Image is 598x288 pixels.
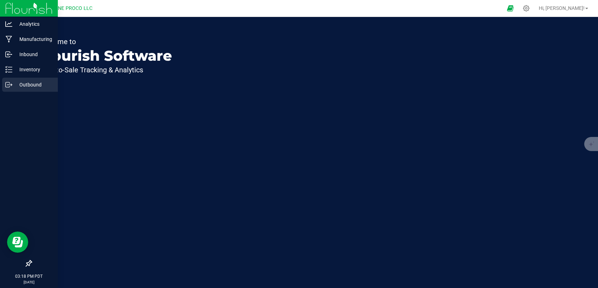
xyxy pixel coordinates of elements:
[38,38,172,45] p: Welcome to
[5,81,12,88] inline-svg: Outbound
[522,5,531,12] div: Manage settings
[5,20,12,28] inline-svg: Analytics
[51,5,92,11] span: DUNE PROCO LLC
[7,232,28,253] iframe: Resource center
[12,65,55,74] p: Inventory
[12,80,55,89] p: Outbound
[5,51,12,58] inline-svg: Inbound
[3,280,55,285] p: [DATE]
[38,49,172,63] p: Flourish Software
[539,5,585,11] span: Hi, [PERSON_NAME]!
[12,35,55,43] p: Manufacturing
[5,66,12,73] inline-svg: Inventory
[12,50,55,59] p: Inbound
[12,20,55,28] p: Analytics
[5,36,12,43] inline-svg: Manufacturing
[502,1,518,15] span: Open Ecommerce Menu
[38,66,172,73] p: Seed-to-Sale Tracking & Analytics
[3,273,55,280] p: 03:18 PM PDT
